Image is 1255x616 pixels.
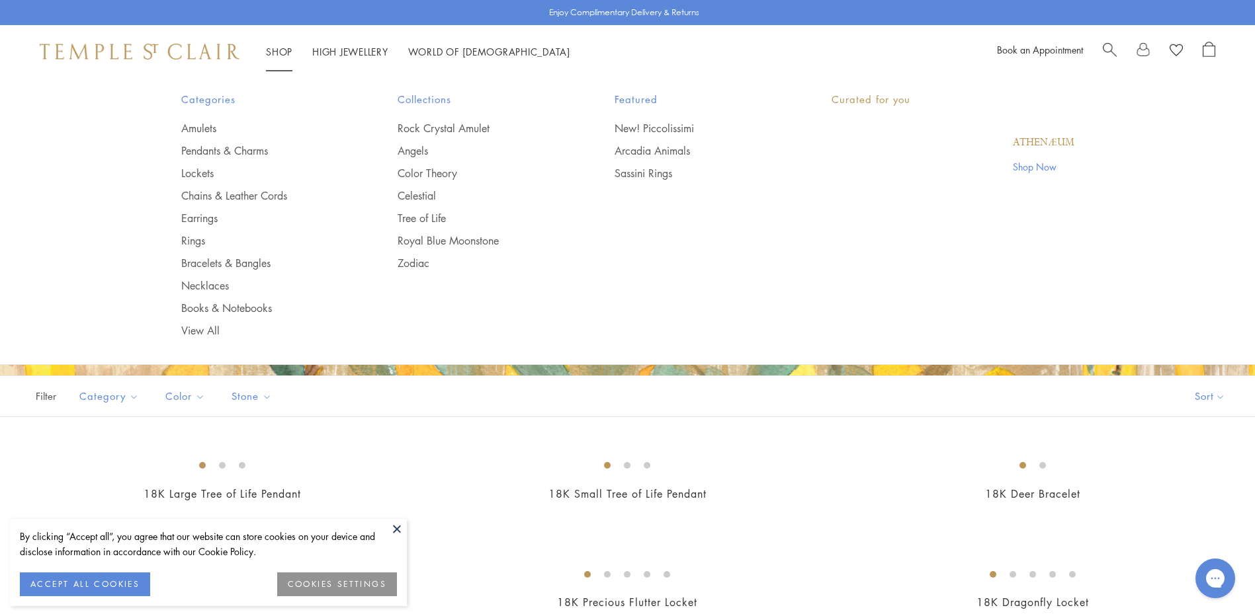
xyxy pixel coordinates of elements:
[1203,42,1215,61] a: Open Shopping Bag
[40,44,239,59] img: Temple St. Clair
[985,486,1080,501] a: 18K Deer Bracelet
[615,121,779,135] a: New! Piccolissimi
[1165,376,1255,416] button: Show sort by
[997,43,1083,56] a: Book an Appointment
[181,188,345,203] a: Chains & Leather Cords
[398,211,562,225] a: Tree of Life
[408,45,570,58] a: World of [DEMOGRAPHIC_DATA]World of [DEMOGRAPHIC_DATA]
[398,166,562,180] a: Color Theory
[159,388,215,404] span: Color
[398,256,562,270] a: Zodiac
[181,211,345,225] a: Earrings
[398,143,562,158] a: Angels
[398,121,562,135] a: Rock Crystal Amulet
[277,572,397,596] button: COOKIES SETTINGS
[181,143,345,158] a: Pendants & Charms
[557,595,697,609] a: 18K Precious Flutter Locket
[549,6,699,19] p: Enjoy Complimentary Delivery & Returns
[181,233,345,248] a: Rings
[225,388,282,404] span: Stone
[222,381,282,411] button: Stone
[615,166,779,180] a: Sassini Rings
[181,166,345,180] a: Lockets
[1013,135,1074,150] a: Athenæum
[398,233,562,248] a: Royal Blue Moonstone
[266,45,292,58] a: ShopShop
[1103,42,1117,61] a: Search
[312,45,388,58] a: High JewelleryHigh Jewellery
[548,486,707,501] a: 18K Small Tree of Life Pendant
[398,188,562,203] a: Celestial
[615,143,779,158] a: Arcadia Animals
[20,529,397,559] div: By clicking “Accept all”, you agree that our website can store cookies on your device and disclos...
[181,256,345,270] a: Bracelets & Bangles
[976,595,1089,609] a: 18K Dragonfly Locket
[20,572,150,596] button: ACCEPT ALL COOKIES
[155,381,215,411] button: Color
[181,121,345,135] a: Amulets
[266,44,570,60] nav: Main navigation
[398,91,562,108] span: Collections
[1170,42,1183,61] a: View Wishlist
[144,486,301,501] a: 18K Large Tree of Life Pendant
[181,91,345,108] span: Categories
[832,91,1074,108] p: Curated for you
[181,323,345,338] a: View All
[73,388,149,404] span: Category
[1013,159,1074,174] a: Shop Now
[69,381,149,411] button: Category
[181,278,345,293] a: Necklaces
[615,91,779,108] span: Featured
[181,301,345,315] a: Books & Notebooks
[1189,554,1242,603] iframe: Gorgias live chat messenger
